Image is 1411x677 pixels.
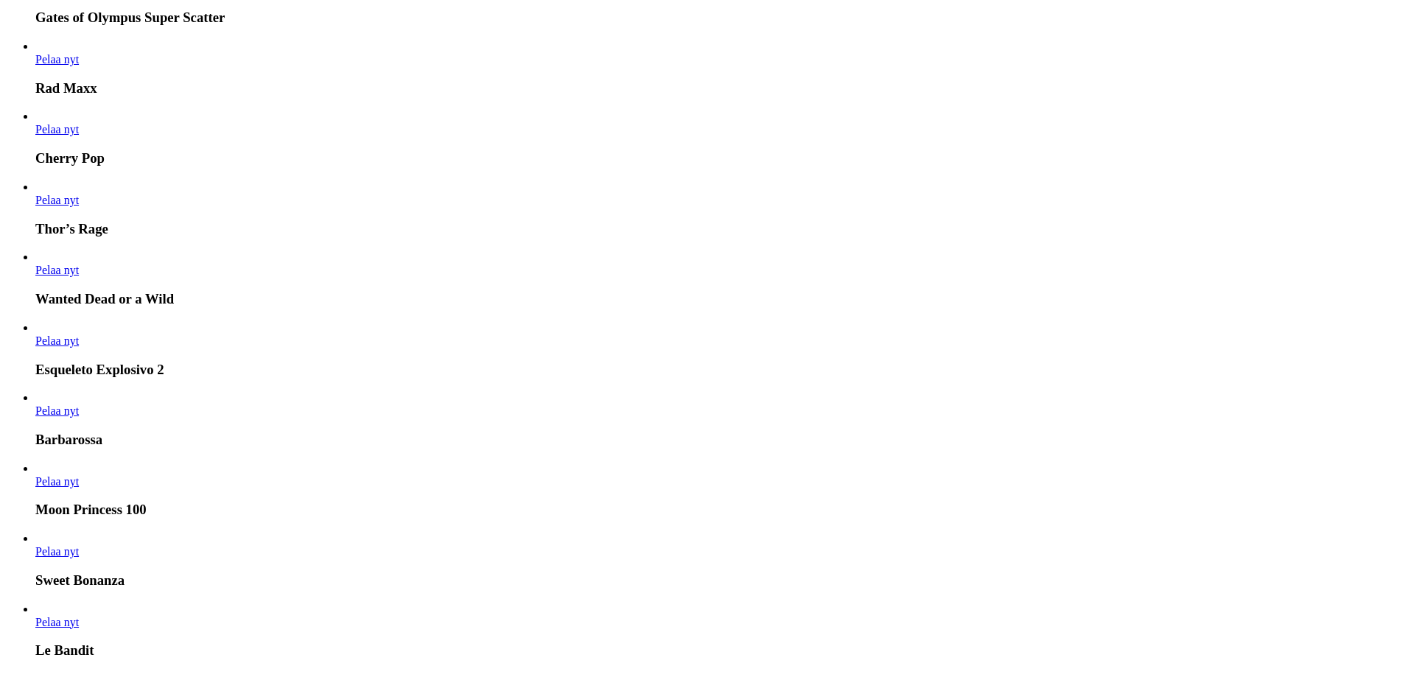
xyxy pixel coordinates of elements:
[35,545,79,558] a: Sweet Bonanza
[35,53,79,66] a: Rad Maxx
[35,462,1405,519] article: Moon Princess 100
[35,123,79,136] span: Pelaa nyt
[35,603,1405,659] article: Le Bandit
[35,432,1405,448] h3: Barbarossa
[35,616,79,628] span: Pelaa nyt
[35,321,1405,378] article: Esqueleto Explosivo 2
[35,194,79,206] span: Pelaa nyt
[35,123,79,136] a: Cherry Pop
[35,502,1405,518] h3: Moon Princess 100
[35,221,1405,237] h3: Thor’s Rage
[35,334,79,347] a: Esqueleto Explosivo 2
[35,180,1405,237] article: Thor’s Rage
[35,334,79,347] span: Pelaa nyt
[35,291,1405,307] h3: Wanted Dead or a Wild
[35,194,79,206] a: Thor’s Rage
[35,40,1405,97] article: Rad Maxx
[35,362,1405,378] h3: Esqueleto Explosivo 2
[35,545,79,558] span: Pelaa nyt
[35,391,1405,448] article: Barbarossa
[35,404,79,417] span: Pelaa nyt
[35,110,1405,166] article: Cherry Pop
[35,10,1405,26] h3: Gates of Olympus Super Scatter
[35,264,79,276] span: Pelaa nyt
[35,475,79,488] a: Moon Princess 100
[35,250,1405,307] article: Wanted Dead or a Wild
[35,572,1405,589] h3: Sweet Bonanza
[35,404,79,417] a: Barbarossa
[35,150,1405,166] h3: Cherry Pop
[35,80,1405,97] h3: Rad Maxx
[35,642,1405,659] h3: Le Bandit
[35,53,79,66] span: Pelaa nyt
[35,532,1405,589] article: Sweet Bonanza
[35,264,79,276] a: Wanted Dead or a Wild
[35,616,79,628] a: Le Bandit
[35,475,79,488] span: Pelaa nyt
